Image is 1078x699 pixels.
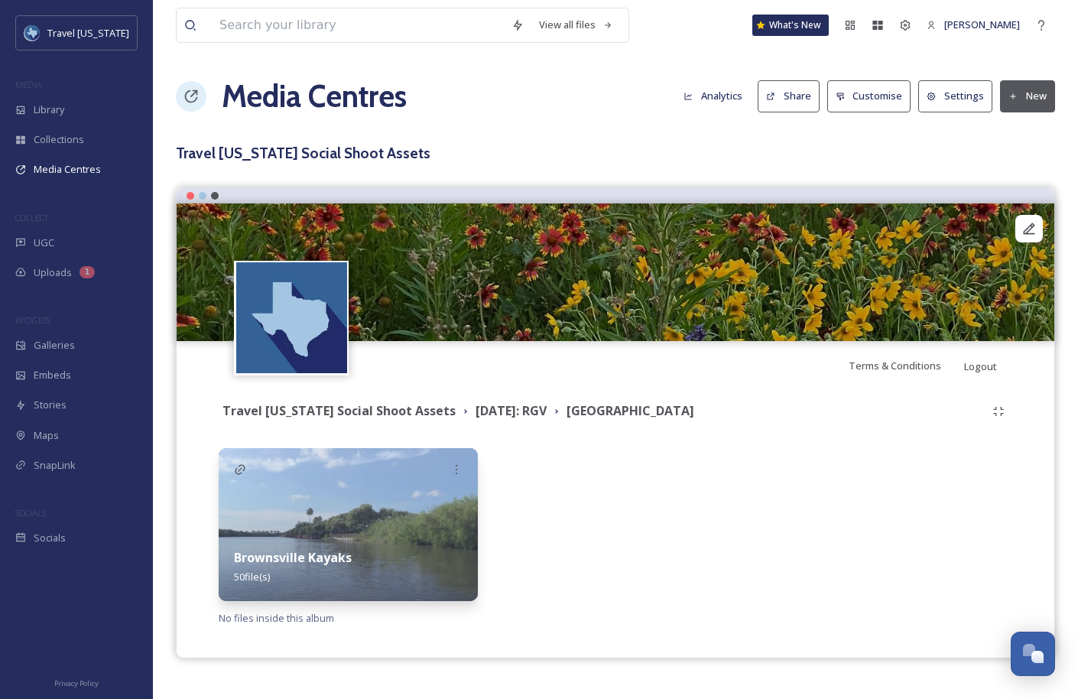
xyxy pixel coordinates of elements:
span: UGC [34,236,54,250]
span: Uploads [34,265,72,280]
span: Stories [34,398,67,412]
span: 50 file(s) [234,570,270,584]
strong: [GEOGRAPHIC_DATA] [567,402,694,419]
span: Media Centres [34,162,101,177]
a: Settings [918,80,1000,112]
input: Search your library [212,8,504,42]
span: Maps [34,428,59,443]
span: Travel [US_STATE] [47,26,129,40]
a: Media Centres [222,73,407,119]
button: Analytics [676,81,750,111]
div: 1 [80,266,95,278]
span: WIDGETS [15,314,50,326]
a: Privacy Policy [54,673,99,691]
span: Privacy Policy [54,678,99,688]
a: What's New [752,15,829,36]
a: Analytics [676,81,758,111]
span: MEDIA [15,79,42,90]
span: Galleries [34,338,75,353]
span: SOCIALS [15,507,46,519]
button: Open Chat [1011,632,1055,676]
a: [PERSON_NAME] [919,10,1028,40]
span: SnapLink [34,458,76,473]
button: New [1000,80,1055,112]
a: Customise [827,80,919,112]
span: Terms & Conditions [849,359,941,372]
h3: Travel [US_STATE] Social Shoot Assets [176,142,1055,164]
span: Collections [34,132,84,147]
span: [PERSON_NAME] [944,18,1020,31]
span: Logout [964,359,997,373]
button: Customise [827,80,911,112]
img: images%20%281%29.jpeg [236,262,347,373]
span: COLLECT [15,212,48,223]
button: Settings [918,80,992,112]
img: images%20%281%29.jpeg [24,25,40,41]
strong: Travel [US_STATE] Social Shoot Assets [222,402,456,419]
button: Share [758,80,820,112]
span: Embeds [34,368,71,382]
img: tabbysroadtrip_07292025_a3328207-6d92-dbc7-6ce1-4d85c9e9ce15.jpg [177,203,1054,341]
a: Terms & Conditions [849,356,964,375]
strong: Brownsville Kayaks [234,549,352,566]
span: Library [34,102,64,117]
img: dda151cf-1301-40ac-afbd-ecb66a8c59fa.jpg [219,448,478,601]
span: Socials [34,531,66,545]
strong: [DATE]: RGV [476,402,547,419]
a: View all files [531,10,621,40]
span: No files inside this album [219,611,334,625]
